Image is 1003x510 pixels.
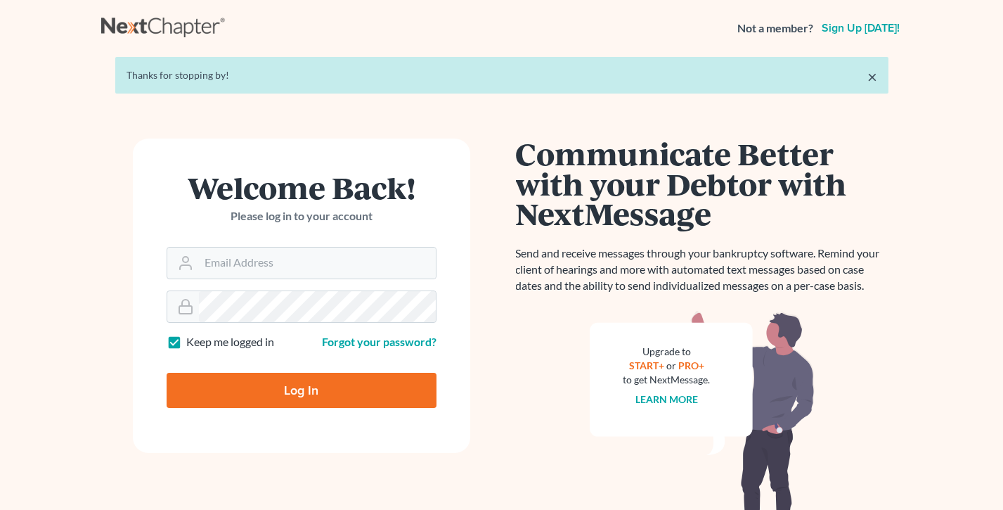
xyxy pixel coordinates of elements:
div: Thanks for stopping by! [127,68,877,82]
div: Upgrade to [623,345,711,359]
span: or [666,359,676,371]
label: Keep me logged in [186,334,274,350]
a: PRO+ [678,359,704,371]
a: × [867,68,877,85]
p: Send and receive messages through your bankruptcy software. Remind your client of hearings and mo... [516,246,888,294]
h1: Communicate Better with your Debtor with NextMessage [516,139,888,229]
strong: Not a member? [737,20,813,37]
a: Learn more [635,393,698,405]
a: Sign up [DATE]! [819,23,902,34]
input: Email Address [199,248,436,279]
a: START+ [629,359,664,371]
p: Please log in to your account [167,208,436,224]
input: Log In [167,373,436,408]
div: to get NextMessage. [623,373,711,387]
a: Forgot your password? [322,335,436,348]
h1: Welcome Back! [167,172,436,203]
